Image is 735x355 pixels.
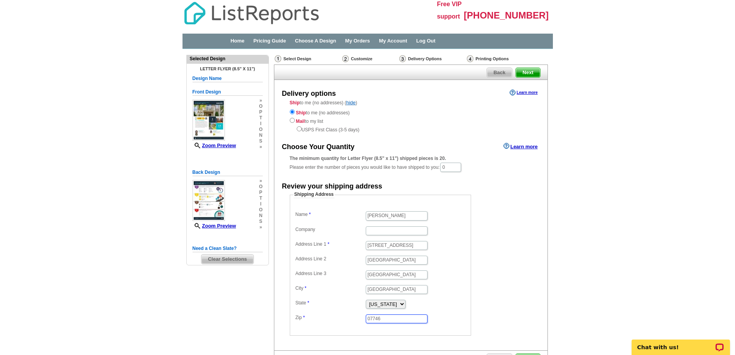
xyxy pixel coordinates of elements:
div: Select Design [274,55,341,65]
span: p [259,190,262,195]
h5: Back Design [193,169,263,176]
span: Back [487,68,512,77]
label: Address Line 1 [296,241,365,248]
span: i [259,121,262,127]
span: Clear Selections [201,255,253,264]
span: » [259,98,262,104]
span: » [259,144,262,150]
label: Company [296,226,365,233]
span: » [259,224,262,230]
div: Delivery Options [399,55,466,65]
h5: Design Name [193,75,263,82]
span: n [259,213,262,219]
label: Name [296,211,365,218]
div: Review your shipping address [282,182,382,192]
div: Delivery options [282,89,336,99]
span: t [259,195,262,201]
span: t [259,115,262,121]
img: small-thumb.jpg [193,180,225,221]
label: Zip [296,314,365,321]
div: Selected Design [187,55,269,62]
span: n [259,132,262,138]
h5: Front Design [193,88,263,96]
img: Customize [342,55,349,62]
label: Address Line 2 [296,256,365,262]
span: Next [516,68,540,77]
span: o [259,127,262,132]
span: s [259,219,262,224]
span: p [259,109,262,115]
strong: Ship [296,110,306,116]
div: Customize [341,55,399,63]
div: to me (no addresses) to my list [290,108,532,133]
iframe: LiveChat chat widget [627,331,735,355]
img: Delivery Options [399,55,406,62]
span: i [259,201,262,207]
label: Address Line 3 [296,270,365,277]
strong: Mail [296,119,305,124]
a: Back [487,68,512,78]
span: [PHONE_NUMBER] [464,10,549,20]
span: » [259,178,262,184]
img: Select Design [275,55,281,62]
legend: Shipping Address [294,191,335,198]
div: to me (no addresses) ( ) [274,99,547,133]
a: Learn more [510,90,537,96]
div: Choose Your Quantity [282,142,355,152]
strong: Ship [290,100,300,105]
a: hide [346,100,356,105]
span: s [259,138,262,144]
label: City [296,285,365,292]
span: Free VIP support [437,1,462,20]
img: small-thumb.jpg [193,100,225,141]
div: USPS First Class (3-5 days) [290,125,532,133]
a: Home [230,38,244,44]
div: Printing Options [466,55,535,63]
span: o [259,104,262,109]
a: Learn more [504,143,538,149]
a: Zoom Preview [193,143,236,148]
a: Choose A Design [295,38,336,44]
span: o [259,184,262,190]
a: My Account [379,38,407,44]
h4: Letter Flyer (8.5" x 11") [193,66,263,71]
div: The minimum quantity for Letter Flyer (8.5" x 11") shipped pieces is 20. [290,155,532,162]
label: State [296,300,365,306]
h5: Need a Clean Slate? [193,245,263,252]
a: My Orders [345,38,370,44]
a: Zoom Preview [193,223,236,229]
div: Please enter the number of pieces you would like to have shipped to you: [290,155,532,173]
img: Printing Options & Summary [467,55,473,62]
span: o [259,207,262,213]
a: Log Out [416,38,436,44]
a: Pricing Guide [253,38,286,44]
